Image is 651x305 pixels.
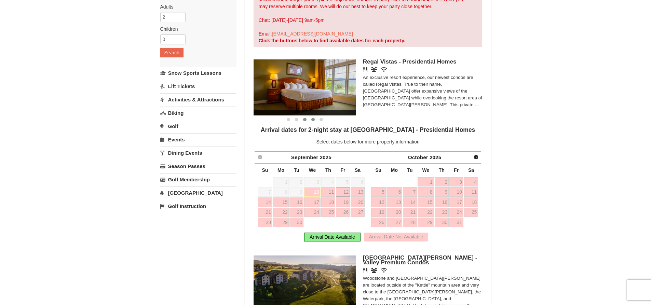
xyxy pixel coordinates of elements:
a: 29 [273,218,289,227]
span: September [291,154,318,160]
i: Wireless Internet (free) [381,67,387,72]
a: 11 [321,187,335,197]
span: Regal Vistas - Presidential Homes [363,58,457,65]
span: Friday [341,167,345,173]
a: 24 [304,208,321,217]
span: Select dates below for more property information [316,139,420,144]
a: [GEOGRAPHIC_DATA] [160,186,236,199]
i: Banquet Facilities [371,67,377,72]
a: 27 [351,208,365,217]
a: 6 [386,187,403,197]
a: 15 [418,197,434,207]
a: 13 [386,197,403,207]
h4: Arrival dates for 2-night stay at [GEOGRAPHIC_DATA] - Presidential Homes [254,126,483,133]
a: Activities & Attractions [160,93,236,106]
span: 2025 [320,154,331,160]
a: Golf Membership [160,173,236,186]
span: Sunday [375,167,381,173]
div: An exclusive resort experience, our newest condos are called Regal Vistas. True to their name, [G... [363,74,483,108]
div: Arrival Date Available [304,233,361,241]
span: Wednesday [422,167,429,173]
a: 22 [418,208,434,217]
a: Biking [160,107,236,119]
span: Saturday [468,167,474,173]
span: 3 [304,177,321,187]
span: 1 [273,177,289,187]
a: 14 [258,197,272,207]
a: 5 [371,187,386,197]
a: 16 [289,197,303,207]
span: 9 [289,187,303,197]
a: 24 [449,208,463,217]
span: 5 [336,177,350,187]
span: Thursday [439,167,445,173]
a: Golf [160,120,236,133]
a: Golf Instruction [160,200,236,212]
a: 26 [336,208,350,217]
i: Restaurant [363,268,367,273]
span: Monday [391,167,398,173]
a: Dining Events [160,147,236,159]
a: 20 [351,197,365,207]
a: 23 [435,208,449,217]
a: 23 [289,208,303,217]
i: Restaurant [363,67,367,72]
span: 7 [258,187,272,197]
span: Friday [454,167,459,173]
strong: Click the buttons below to find available dates for each property. [259,38,405,43]
a: 17 [304,197,321,207]
a: 19 [371,208,386,217]
a: 10 [449,187,463,197]
span: Thursday [325,167,331,173]
a: 12 [371,197,386,207]
a: 29 [418,218,434,227]
span: Next [473,154,479,160]
span: Saturday [355,167,361,173]
a: 9 [435,187,449,197]
a: 17 [449,197,463,207]
a: 26 [371,218,386,227]
span: 4 [321,177,335,187]
span: October [408,154,428,160]
span: 8 [273,187,289,197]
span: Sunday [262,167,268,173]
span: 6 [351,177,365,187]
a: 15 [273,197,289,207]
button: Search [160,48,184,57]
a: 22 [273,208,289,217]
a: 11 [464,187,478,197]
i: Wireless Internet (free) [381,268,387,273]
a: Events [160,133,236,146]
span: Tuesday [294,167,299,173]
a: 27 [386,218,403,227]
a: 19 [336,197,350,207]
label: Children [160,26,231,32]
a: 4 [464,177,478,187]
a: 8 [418,187,434,197]
span: 2025 [430,154,441,160]
a: Snow Sports Lessons [160,67,236,79]
a: 16 [435,197,449,207]
a: Lift Tickets [160,80,236,93]
i: Banquet Facilities [371,268,377,273]
label: Adults [160,3,231,10]
a: Next [471,152,481,162]
a: Prev [255,152,265,162]
a: [EMAIL_ADDRESS][DOMAIN_NAME] [272,31,353,37]
a: 31 [449,218,463,227]
a: 12 [336,187,350,197]
div: Arrival Date Not Available [364,233,428,241]
a: 30 [289,218,303,227]
a: 30 [435,218,449,227]
a: 28 [258,218,272,227]
a: 18 [321,197,335,207]
span: [GEOGRAPHIC_DATA][PERSON_NAME] - Valley Premium Condos [363,254,477,266]
a: 20 [386,208,403,217]
a: 13 [351,187,365,197]
a: 14 [403,197,417,207]
a: Season Passes [160,160,236,172]
a: 25 [464,208,478,217]
span: Monday [277,167,284,173]
a: 2 [435,177,449,187]
a: 18 [464,197,478,207]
